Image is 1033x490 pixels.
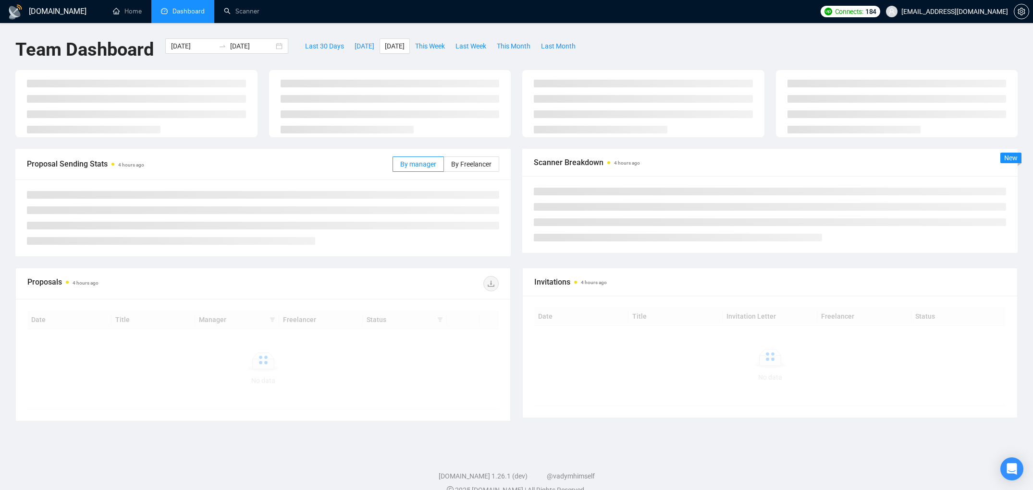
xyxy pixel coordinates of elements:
[385,41,405,51] span: [DATE]
[450,38,492,54] button: Last Week
[824,8,832,15] img: upwork-logo.png
[614,160,640,166] time: 4 hours ago
[118,162,144,167] time: 4 hours ago
[541,41,576,51] span: Last Month
[581,280,607,285] time: 4 hours ago
[113,7,142,15] a: homeHome
[410,38,450,54] button: This Week
[172,7,205,15] span: Dashboard
[27,158,393,170] span: Proposal Sending Stats
[492,38,536,54] button: This Month
[400,160,436,168] span: By manager
[536,38,581,54] button: Last Month
[224,7,259,15] a: searchScanner
[171,41,215,51] input: Start date
[1014,4,1029,19] button: setting
[451,160,492,168] span: By Freelancer
[1000,457,1023,480] div: Open Intercom Messenger
[455,41,486,51] span: Last Week
[161,8,168,14] span: dashboard
[534,276,1006,288] span: Invitations
[27,276,263,291] div: Proposals
[835,6,863,17] span: Connects:
[15,38,154,61] h1: Team Dashboard
[1004,154,1018,162] span: New
[888,8,895,15] span: user
[497,41,530,51] span: This Month
[355,41,374,51] span: [DATE]
[219,42,226,50] span: to
[349,38,380,54] button: [DATE]
[380,38,410,54] button: [DATE]
[1014,8,1029,15] a: setting
[534,156,1006,168] span: Scanner Breakdown
[219,42,226,50] span: swap-right
[230,41,274,51] input: End date
[865,6,876,17] span: 184
[547,472,595,480] a: @vadymhimself
[439,472,528,480] a: [DOMAIN_NAME] 1.26.1 (dev)
[300,38,349,54] button: Last 30 Days
[305,41,344,51] span: Last 30 Days
[8,4,23,20] img: logo
[73,280,98,286] time: 4 hours ago
[415,41,445,51] span: This Week
[1014,8,1029,15] span: setting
